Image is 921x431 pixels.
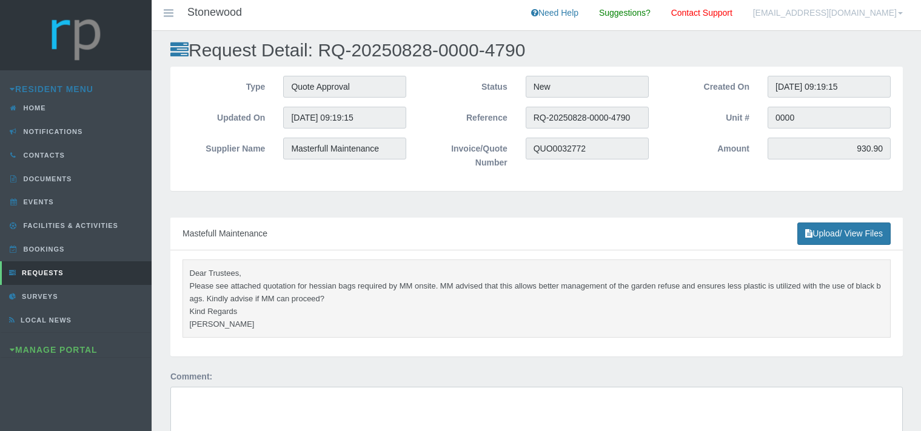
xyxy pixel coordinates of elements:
[21,128,83,135] span: Notifications
[183,259,891,338] pre: Dear Trustees, Please see attached quotation for hessian bags required by MM onsite. MM advised t...
[170,40,903,60] h2: Request Detail: RQ-20250828-0000-4790
[415,76,516,94] label: Status
[10,84,93,94] a: Resident Menu
[187,7,242,19] h4: Stonewood
[170,370,212,384] label: Comment:
[415,107,516,125] label: Reference
[19,269,64,276] span: Requests
[415,138,516,170] label: Invoice/Quote Number
[173,107,274,125] label: Updated On
[21,104,46,112] span: Home
[170,218,903,250] div: Mastefull Maintenance
[10,345,98,355] a: Manage Portal
[18,316,72,324] span: Local News
[21,198,54,205] span: Events
[21,222,118,229] span: Facilities & Activities
[21,152,65,159] span: Contacts
[19,293,58,300] span: Surveys
[658,138,759,156] label: Amount
[658,76,759,94] label: Created On
[658,107,759,125] label: Unit #
[173,76,274,94] label: Type
[797,222,891,245] a: Upload/ View Files
[21,175,72,182] span: Documents
[21,246,65,253] span: Bookings
[173,138,274,156] label: Supplier Name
